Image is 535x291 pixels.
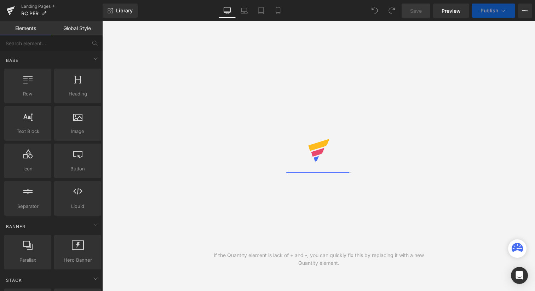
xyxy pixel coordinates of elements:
span: Image [56,128,99,135]
a: Laptop [236,4,253,18]
a: New Library [103,4,138,18]
a: Landing Pages [21,4,103,9]
span: Save [410,7,422,14]
span: Banner [5,223,26,230]
a: Desktop [219,4,236,18]
div: If the Quantity element is lack of + and -, you can quickly fix this by replacing it with a new Q... [211,251,427,267]
div: Open Intercom Messenger [511,267,528,284]
span: Icon [6,165,49,173]
span: Parallax [6,256,49,264]
button: More [518,4,532,18]
span: Row [6,90,49,98]
button: Redo [385,4,399,18]
a: Mobile [270,4,287,18]
span: Stack [5,277,23,284]
span: Hero Banner [56,256,99,264]
span: Library [116,7,133,14]
button: Publish [472,4,515,18]
a: Global Style [51,21,103,35]
a: Tablet [253,4,270,18]
span: Publish [481,8,498,13]
span: Text Block [6,128,49,135]
span: Liquid [56,203,99,210]
span: RC PER [21,11,39,16]
button: Undo [368,4,382,18]
a: Preview [433,4,469,18]
span: Base [5,57,19,64]
span: Button [56,165,99,173]
span: Preview [442,7,461,14]
span: Heading [56,90,99,98]
span: Separator [6,203,49,210]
